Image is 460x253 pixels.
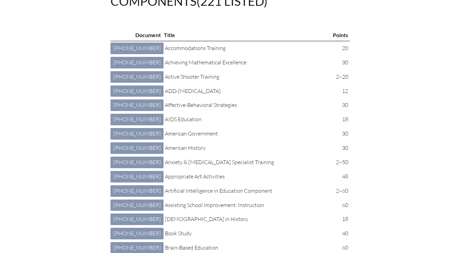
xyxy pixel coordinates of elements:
[110,99,164,111] a: [PHONE_NUMBER]
[110,43,164,54] a: [PHONE_NUMBER]
[334,229,348,238] p: 40
[333,31,348,39] p: Points
[165,215,328,224] p: [DEMOGRAPHIC_DATA] in History
[334,215,348,224] p: 18
[165,129,328,138] p: American Government
[110,157,164,168] a: [PHONE_NUMBER]
[110,185,164,197] a: [PHONE_NUMBER]
[165,144,328,153] p: American History
[165,158,328,167] p: Anxiety & [MEDICAL_DATA] Specialist Training
[334,243,348,252] p: 60
[165,44,328,53] p: Accommodations Training
[110,142,164,154] a: [PHONE_NUMBER]
[110,200,164,211] a: [PHONE_NUMBER]
[334,101,348,110] p: 30
[110,228,164,239] a: [PHONE_NUMBER]
[110,171,164,183] a: [PHONE_NUMBER]
[165,201,328,210] p: Assisting School Improvement: Instruction
[110,214,164,225] a: [PHONE_NUMBER]
[334,129,348,138] p: 30
[165,243,328,252] p: Brain-Based Education
[334,172,348,181] p: 48
[165,229,328,238] p: Book Study
[165,58,328,67] p: Achieving Mathematical Excellence
[165,73,328,81] p: Active Shooter Training
[110,71,164,83] a: [PHONE_NUMBER]
[164,31,326,39] p: Title
[334,201,348,210] p: 60
[334,144,348,153] p: 30
[110,114,164,125] a: [PHONE_NUMBER]
[334,44,348,53] p: 20
[334,73,348,81] p: 2–20
[165,101,328,110] p: Affective-Behavioral Strategies
[334,58,348,67] p: 30
[110,57,164,68] a: [PHONE_NUMBER]
[110,128,164,140] a: [PHONE_NUMBER]
[165,187,328,195] p: Artificial Intelligence in Education Component
[165,172,328,181] p: Appropriate Art Activities
[334,187,348,195] p: 2–60
[334,87,348,96] p: 12
[165,87,328,96] p: ADD-[MEDICAL_DATA]
[334,158,348,167] p: 2–50
[334,115,348,124] p: 18
[112,31,161,39] p: Document
[165,115,328,124] p: AIDS Education
[110,85,164,97] a: [PHONE_NUMBER]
